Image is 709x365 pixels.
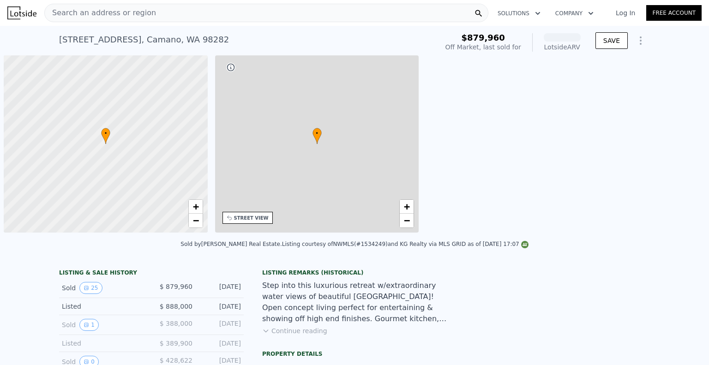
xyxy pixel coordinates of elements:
div: Listing Remarks (Historical) [262,269,447,276]
div: [DATE] [200,339,241,348]
button: Show Options [631,31,650,50]
span: + [404,201,410,212]
div: Listing courtesy of NWMLS (#1534249) and KG Realty via MLS GRID as of [DATE] 17:07 [282,241,529,247]
a: Zoom out [189,214,203,227]
div: Sold [62,282,144,294]
div: [STREET_ADDRESS] , Camano , WA 98282 [59,33,229,46]
a: Log In [605,8,646,18]
div: Step into this luxurious retreat w/extraordinary water views of beautiful [GEOGRAPHIC_DATA]! Open... [262,280,447,324]
a: Zoom in [400,200,414,214]
div: Off Market, last sold for [445,42,521,52]
a: Free Account [646,5,702,21]
button: Solutions [490,5,548,22]
div: Lotside ARV [544,42,581,52]
div: LISTING & SALE HISTORY [59,269,244,278]
div: Sold [62,319,144,331]
span: $ 389,900 [160,340,192,347]
span: $ 388,000 [160,320,192,327]
div: • [101,128,110,144]
span: $ 879,960 [160,283,192,290]
span: $ 888,000 [160,303,192,310]
span: Search an address or region [45,7,156,18]
button: View historical data [79,282,102,294]
span: − [192,215,198,226]
div: [DATE] [200,282,241,294]
div: STREET VIEW [234,215,269,221]
div: Listed [62,339,144,348]
div: [DATE] [200,302,241,311]
button: Continue reading [262,326,327,335]
button: View historical data [79,319,99,331]
span: • [312,129,322,138]
a: Zoom in [189,200,203,214]
div: [DATE] [200,319,241,331]
a: Zoom out [400,214,414,227]
span: • [101,129,110,138]
span: $879,960 [461,33,505,42]
div: • [312,128,322,144]
div: Listed [62,302,144,311]
img: Lotside [7,6,36,19]
div: Property details [262,350,447,358]
span: + [192,201,198,212]
span: − [404,215,410,226]
img: NWMLS Logo [521,241,529,248]
button: Company [548,5,601,22]
span: $ 428,622 [160,357,192,364]
button: SAVE [595,32,628,49]
div: Sold by [PERSON_NAME] Real Estate . [180,241,282,247]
